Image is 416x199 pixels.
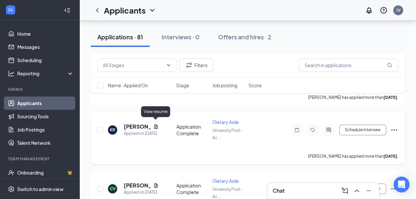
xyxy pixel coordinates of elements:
[17,97,74,110] a: Applicants
[97,33,143,41] div: Applications · 81
[293,127,301,133] svg: Note
[176,182,208,195] div: Application Complete
[212,187,242,199] span: University Post-Ac ...
[64,7,70,14] svg: Collapse
[124,182,151,189] h5: [PERSON_NAME]
[396,7,400,13] div: JV
[185,61,193,69] svg: Filter
[17,40,74,54] a: Messages
[153,183,159,188] svg: Document
[124,189,159,196] div: Applied on [DATE]
[17,54,74,67] a: Scheduling
[17,110,74,123] a: Sourcing Tools
[162,33,200,41] div: Interviews · 0
[212,178,239,184] span: Dietary Aide
[273,187,285,194] h3: Chat
[7,7,14,13] svg: WorkstreamLogo
[17,27,74,40] a: Home
[212,119,239,125] span: Dietary Aide
[17,186,64,192] div: Switch to admin view
[176,82,189,89] span: Stage
[17,166,74,179] a: OnboardingCrown
[17,136,74,149] a: Talent Network
[308,153,398,159] p: [PERSON_NAME] has applied more than .
[110,127,115,133] div: KR
[93,6,101,14] svg: ChevronLeft
[353,187,361,195] svg: ChevronUp
[384,154,397,159] b: [DATE]
[124,130,159,137] div: Applied on [DATE]
[17,70,74,77] div: Reporting
[390,126,398,134] svg: Ellipses
[8,186,15,192] svg: Settings
[340,185,350,196] button: ComposeMessage
[212,82,237,89] span: Job posting
[363,185,374,196] button: Minimize
[8,156,72,162] div: Team Management
[387,62,392,68] svg: MagnifyingGlass
[218,33,271,41] div: Offers and hires · 2
[176,123,208,137] div: Application Complete
[153,124,159,129] svg: Document
[179,59,213,72] button: Filter Filters
[8,70,15,77] svg: Analysis
[249,82,262,89] span: Score
[141,106,170,117] div: View resume
[17,123,74,136] a: Job Postings
[148,6,156,14] svg: ChevronDown
[166,62,171,68] svg: ChevronDown
[341,187,349,195] svg: ComposeMessage
[124,123,151,130] h5: [PERSON_NAME]
[8,87,72,92] div: Hiring
[108,82,148,89] span: Name · Applied On
[393,177,409,192] div: Open Intercom Messenger
[104,5,146,16] h1: Applicants
[299,59,398,72] input: Search in applications
[365,6,373,14] svg: Notifications
[390,185,398,193] svg: Ellipses
[325,127,333,133] svg: ActiveChat
[380,6,388,14] svg: QuestionInfo
[103,61,163,69] input: All Stages
[309,127,317,133] svg: Tag
[339,125,386,135] button: Schedule Interview
[351,185,362,196] button: ChevronUp
[365,187,373,195] svg: Minimize
[212,128,242,140] span: University Post-Ac ...
[110,186,116,191] div: CV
